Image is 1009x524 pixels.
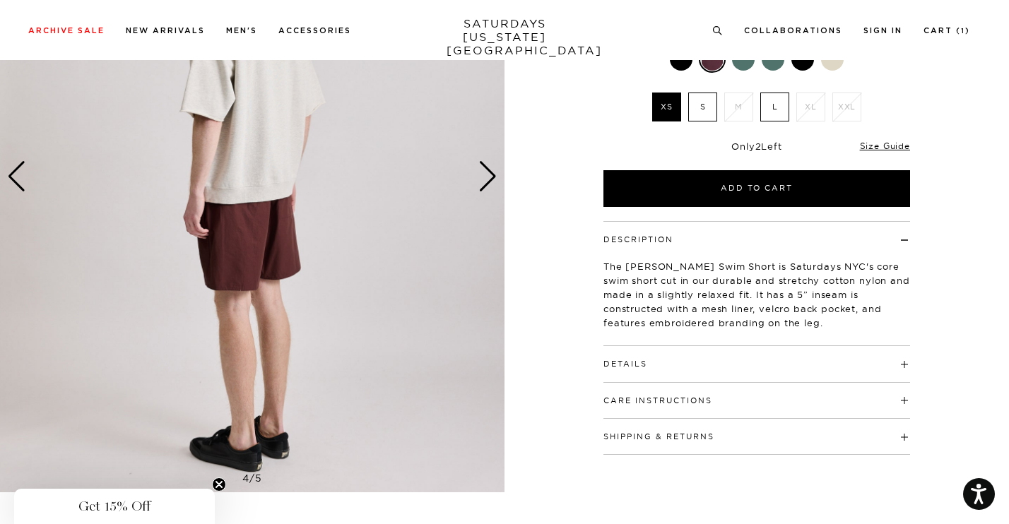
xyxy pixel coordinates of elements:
a: Accessories [278,27,351,35]
div: Only Left [603,141,910,153]
div: Next slide [478,161,497,192]
label: XS [652,93,681,121]
div: Get 15% OffClose teaser [14,489,215,524]
small: 1 [961,28,965,35]
button: Description [603,236,673,244]
label: S [688,93,717,121]
button: Shipping & Returns [603,433,714,441]
p: The [PERSON_NAME] Swim Short is Saturdays NYC's core swim short cut in our durable and stretchy c... [603,259,910,330]
button: Close teaser [212,477,226,492]
a: Collaborations [744,27,842,35]
a: Archive Sale [28,27,105,35]
button: Care Instructions [603,397,712,405]
a: Men's [226,27,257,35]
button: Details [603,360,647,368]
span: 4 [242,472,249,484]
label: L [760,93,789,121]
span: 2 [755,141,762,152]
span: Get 15% Off [78,498,151,515]
div: Previous slide [7,161,26,192]
a: Sign In [863,27,902,35]
a: Size Guide [860,141,910,151]
a: SATURDAYS[US_STATE][GEOGRAPHIC_DATA] [447,17,563,57]
a: Cart (1) [924,27,970,35]
span: 5 [255,472,262,484]
button: Add to Cart [603,170,910,207]
a: New Arrivals [126,27,205,35]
